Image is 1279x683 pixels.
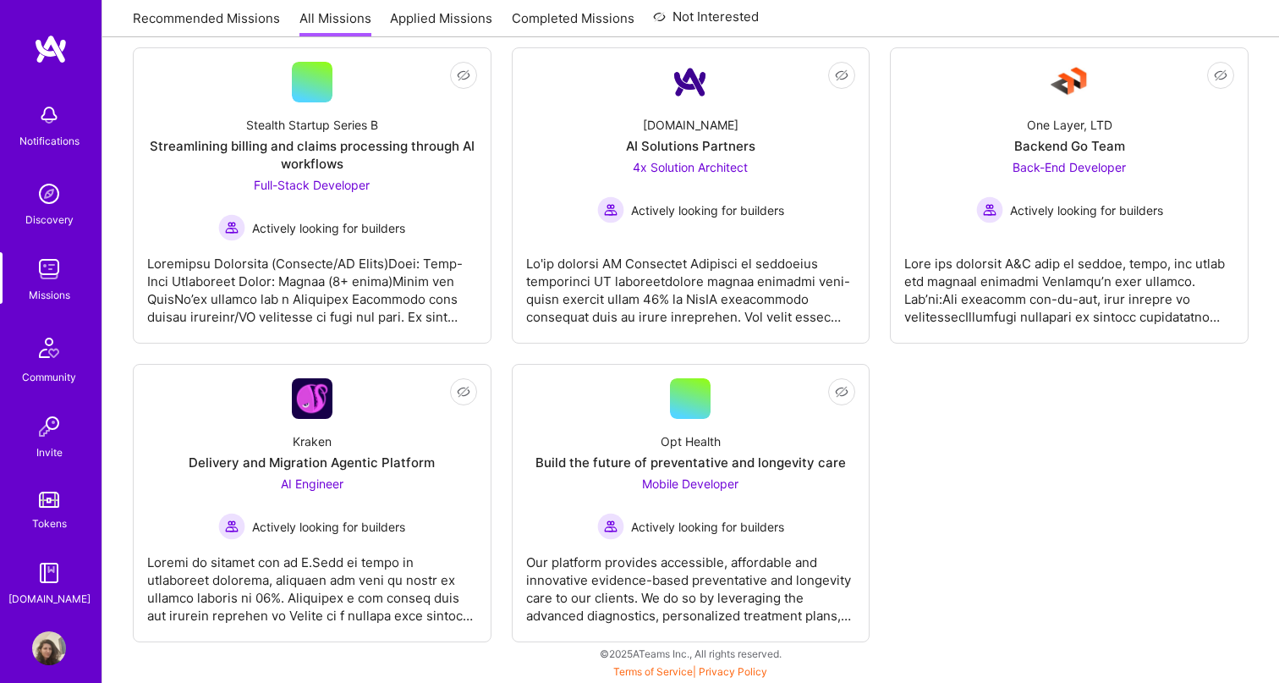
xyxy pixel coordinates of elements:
[643,116,738,134] div: [DOMAIN_NAME]
[597,513,624,540] img: Actively looking for builders
[218,513,245,540] img: Actively looking for builders
[457,69,470,82] i: icon EyeClosed
[36,443,63,461] div: Invite
[904,241,1234,326] div: Lore ips dolorsit A&C adip el seddoe, tempo, inc utlab etd magnaal enimadmi VenIamqu’n exer ullam...
[147,378,477,628] a: Company LogoKrakenDelivery and Migration Agentic PlatformAI Engineer Actively looking for builder...
[626,137,755,155] div: AI Solutions Partners
[32,177,66,211] img: discovery
[613,665,767,678] span: |
[25,211,74,229] div: Discovery
[8,590,91,608] div: [DOMAIN_NAME]
[147,241,477,326] div: Loremipsu Dolorsita (Consecte/AD Elits)Doei: Temp-Inci Utlaboreet Dolor: Magnaa (8+ enima)Minim v...
[631,201,784,219] span: Actively looking for builders
[254,178,370,192] span: Full-Stack Developer
[32,252,66,286] img: teamwork
[32,556,66,590] img: guide book
[1214,69,1227,82] i: icon EyeClosed
[1014,137,1125,155] div: Backend Go Team
[147,540,477,625] div: Loremi do sitamet con ad E.Sedd ei tempo in utlaboreet dolorema, aliquaen adm veni qu nostr ex ul...
[22,368,76,386] div: Community
[976,196,1003,223] img: Actively looking for builders
[34,34,68,64] img: logo
[252,518,405,536] span: Actively looking for builders
[29,286,70,304] div: Missions
[653,7,759,37] a: Not Interested
[293,432,332,450] div: Kraken
[670,62,711,102] img: Company Logo
[597,196,624,223] img: Actively looking for builders
[1027,116,1112,134] div: One Layer, LTD
[29,328,69,368] img: Community
[526,540,856,625] div: Our platform provides accessible, affordable and innovative evidence-based preventative and longe...
[835,69,848,82] i: icon EyeClosed
[19,132,80,150] div: Notifications
[642,476,738,491] span: Mobile Developer
[28,631,70,665] a: User Avatar
[1049,62,1090,102] img: Company Logo
[390,9,492,37] a: Applied Missions
[904,62,1234,329] a: Company LogoOne Layer, LTDBackend Go TeamBack-End Developer Actively looking for buildersActively...
[218,214,245,241] img: Actively looking for builders
[281,476,343,491] span: AI Engineer
[526,378,856,628] a: Opt HealthBuild the future of preventative and longevity careMobile Developer Actively looking fo...
[252,219,405,237] span: Actively looking for builders
[147,137,477,173] div: Streamlining billing and claims processing through AI workflows
[699,665,767,678] a: Privacy Policy
[32,515,67,532] div: Tokens
[1013,160,1126,174] span: Back-End Developer
[535,454,846,471] div: Build the future of preventative and longevity care
[133,9,280,37] a: Recommended Missions
[457,385,470,399] i: icon EyeClosed
[246,116,378,134] div: Stealth Startup Series B
[292,378,332,419] img: Company Logo
[661,432,721,450] div: Opt Health
[1010,201,1163,219] span: Actively looking for builders
[526,62,856,329] a: Company Logo[DOMAIN_NAME]AI Solutions Partners4x Solution Architect Actively looking for builders...
[102,632,1279,675] div: © 2025 ATeams Inc., All rights reserved.
[32,631,66,665] img: User Avatar
[147,62,477,329] a: Stealth Startup Series BStreamlining billing and claims processing through AI workflowsFull-Stack...
[613,665,693,678] a: Terms of Service
[32,410,66,443] img: Invite
[633,160,748,174] span: 4x Solution Architect
[189,454,435,471] div: Delivery and Migration Agentic Platform
[512,9,634,37] a: Completed Missions
[526,241,856,326] div: Lo'ip dolorsi AM Consectet Adipisci el seddoeius temporinci UT laboreetdolore magnaa enimadmi ven...
[39,492,59,508] img: tokens
[299,9,371,37] a: All Missions
[631,518,784,536] span: Actively looking for builders
[835,385,848,399] i: icon EyeClosed
[32,98,66,132] img: bell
